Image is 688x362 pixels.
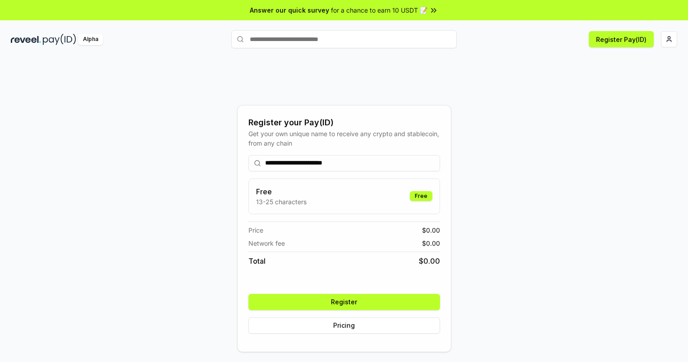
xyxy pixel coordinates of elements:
[43,34,76,45] img: pay_id
[256,186,307,197] h3: Free
[248,294,440,310] button: Register
[78,34,103,45] div: Alpha
[248,116,440,129] div: Register your Pay(ID)
[256,197,307,206] p: 13-25 characters
[589,31,654,47] button: Register Pay(ID)
[331,5,427,15] span: for a chance to earn 10 USDT 📝
[248,317,440,334] button: Pricing
[422,238,440,248] span: $ 0.00
[248,256,266,266] span: Total
[410,191,432,201] div: Free
[250,5,329,15] span: Answer our quick survey
[248,225,263,235] span: Price
[419,256,440,266] span: $ 0.00
[11,34,41,45] img: reveel_dark
[248,129,440,148] div: Get your own unique name to receive any crypto and stablecoin, from any chain
[422,225,440,235] span: $ 0.00
[248,238,285,248] span: Network fee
